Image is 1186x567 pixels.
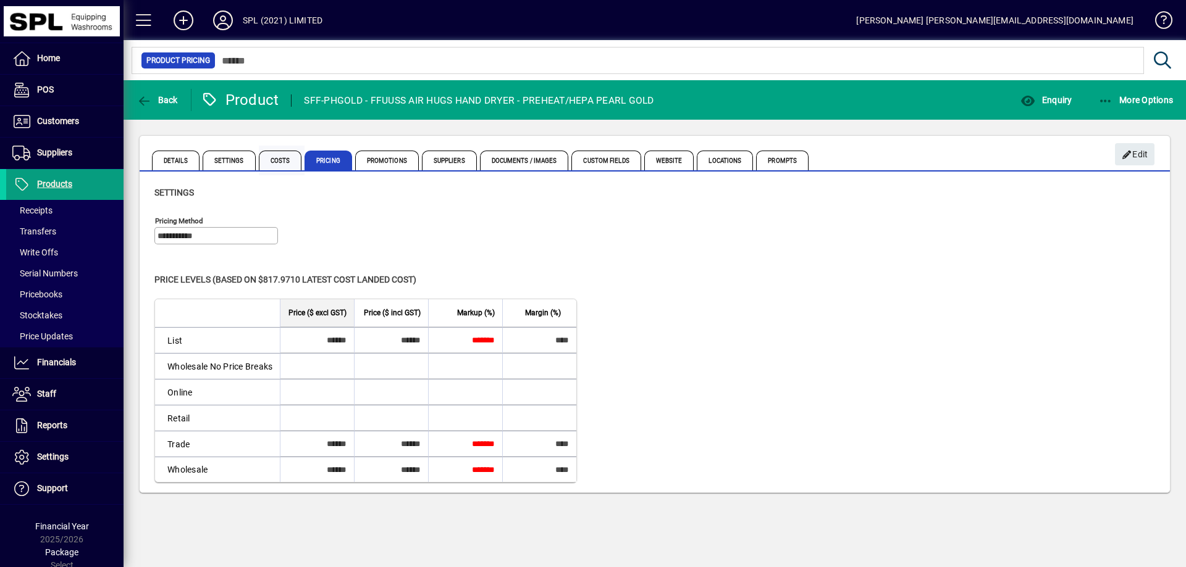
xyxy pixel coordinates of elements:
[12,289,62,299] span: Pricebooks
[12,331,73,341] span: Price Updates
[12,247,58,257] span: Write Offs
[37,483,68,493] span: Support
[1017,89,1075,111] button: Enquiry
[856,10,1133,30] div: [PERSON_NAME] [PERSON_NAME][EMAIL_ADDRESS][DOMAIN_NAME]
[6,326,124,347] a: Price Updates
[6,473,124,504] a: Support
[37,389,56,399] span: Staff
[6,75,124,106] a: POS
[6,410,124,441] a: Reports
[6,106,124,137] a: Customers
[288,306,347,320] span: Price ($ excl GST)
[1095,89,1177,111] button: More Options
[259,151,302,170] span: Costs
[6,263,124,284] a: Serial Numbers
[37,116,79,126] span: Customers
[1146,2,1171,43] a: Knowledge Base
[154,188,194,197] span: Settings
[355,151,419,170] span: Promotions
[45,547,78,557] span: Package
[6,242,124,263] a: Write Offs
[37,147,72,157] span: Suppliers
[164,9,203,31] button: Add
[12,310,62,320] span: Stocktakes
[756,151,809,170] span: Prompts
[12,205,53,215] span: Receipts
[12,226,56,236] span: Transfers
[243,10,322,30] div: SPL (2021) LIMITED
[37,420,67,430] span: Reports
[155,431,280,457] td: Trade
[37,452,69,461] span: Settings
[155,217,203,225] mat-label: Pricing method
[6,43,124,74] a: Home
[480,151,569,170] span: Documents / Images
[422,151,477,170] span: Suppliers
[6,442,124,473] a: Settings
[697,151,753,170] span: Locations
[6,284,124,305] a: Pricebooks
[203,151,256,170] span: Settings
[203,9,243,31] button: Profile
[35,521,89,531] span: Financial Year
[37,53,60,63] span: Home
[6,379,124,410] a: Staff
[457,306,495,320] span: Markup (%)
[6,138,124,168] a: Suppliers
[644,151,694,170] span: Website
[12,268,78,278] span: Serial Numbers
[1020,95,1072,105] span: Enquiry
[37,357,76,367] span: Financials
[1115,143,1154,165] button: Edit
[155,405,280,431] td: Retail
[146,54,210,67] span: Product Pricing
[1098,95,1174,105] span: More Options
[304,91,654,110] div: SFF-PHGOLD - FFUUSS AIR HUGS HAND DRYER - PREHEAT/HEPA PEARL GOLD
[37,85,54,94] span: POS
[133,89,181,111] button: Back
[6,347,124,378] a: Financials
[305,151,352,170] span: Pricing
[155,327,280,353] td: List
[155,353,280,379] td: Wholesale No Price Breaks
[525,306,561,320] span: Margin (%)
[155,379,280,405] td: Online
[37,179,72,189] span: Products
[1122,144,1148,165] span: Edit
[124,89,191,111] app-page-header-button: Back
[6,305,124,326] a: Stocktakes
[154,275,416,284] span: Price levels (based on $817.9710 Latest cost landed cost)
[201,90,279,110] div: Product
[6,200,124,221] a: Receipts
[364,306,421,320] span: Price ($ incl GST)
[137,95,178,105] span: Back
[6,221,124,242] a: Transfers
[571,151,641,170] span: Custom Fields
[152,151,200,170] span: Details
[155,457,280,482] td: Wholesale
